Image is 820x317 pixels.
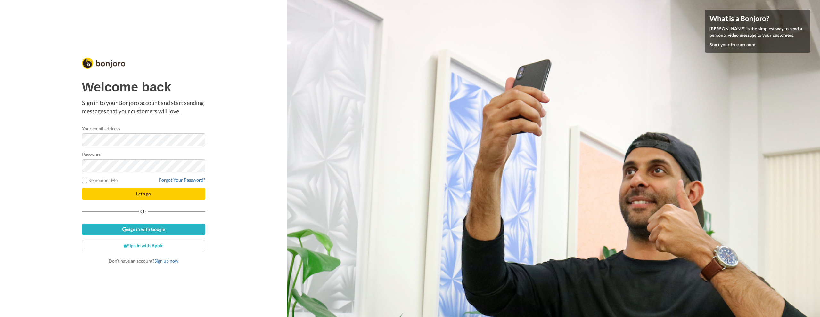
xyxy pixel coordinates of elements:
a: Forgot Your Password? [159,177,205,183]
h1: Welcome back [82,80,205,94]
input: Remember Me [82,178,87,183]
p: [PERSON_NAME] is the simplest way to send a personal video message to your customers. [709,26,806,38]
span: Let's go [136,191,151,196]
a: Sign up now [154,258,178,264]
a: Sign in with Apple [82,240,205,251]
a: Start your free account [709,42,756,47]
label: Your email address [82,125,120,132]
p: Sign in to your Bonjoro account and start sending messages that your customers will love. [82,99,205,115]
span: Don’t have an account? [109,258,178,264]
label: Remember Me [82,177,118,184]
h4: What is a Bonjoro? [709,14,806,22]
span: Or [139,209,148,214]
button: Let's go [82,188,205,200]
label: Password [82,151,102,158]
a: Sign in with Google [82,224,205,235]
